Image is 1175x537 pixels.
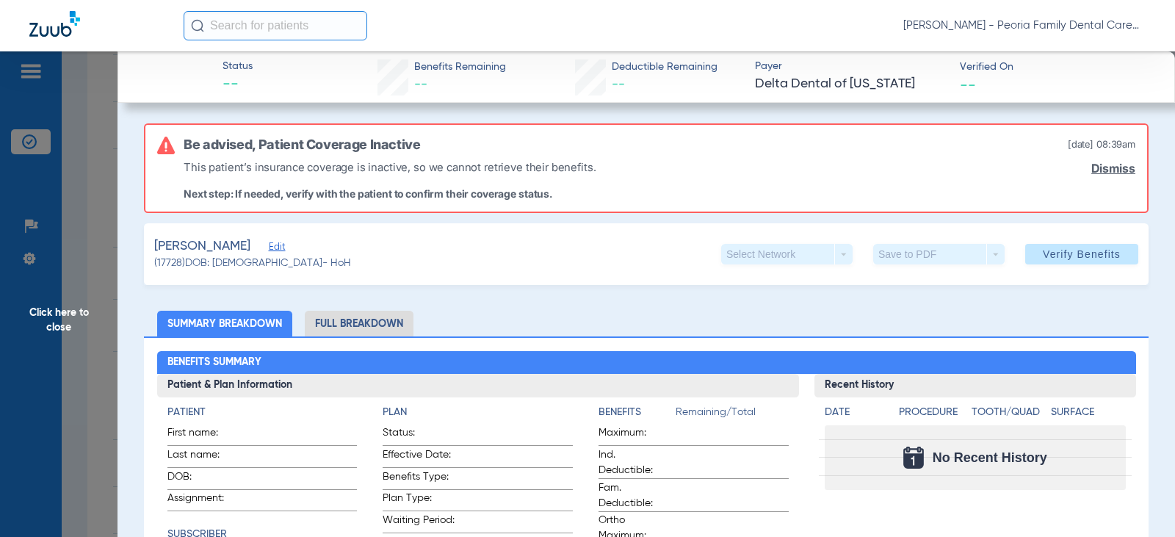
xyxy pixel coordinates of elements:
[899,405,966,420] h4: Procedure
[167,425,239,445] span: First name:
[269,242,282,256] span: Edit
[184,137,421,153] h6: Be advised, Patient Coverage Inactive
[599,480,670,511] span: Fam. Deductible:
[1068,137,1135,153] span: [DATE] 08:39AM
[1051,405,1125,425] app-breakdown-title: Surface
[167,491,239,511] span: Assignment:
[814,374,1135,397] h3: Recent History
[1025,244,1138,264] button: Verify Benefits
[899,405,966,425] app-breakdown-title: Procedure
[599,447,670,478] span: Ind. Deductible:
[825,405,886,420] h4: Date
[960,76,976,92] span: --
[599,425,670,445] span: Maximum:
[184,11,367,40] input: Search for patients
[960,60,1151,75] span: Verified On
[612,60,717,75] span: Deductible Remaining
[191,19,204,32] img: Search Icon
[167,469,239,489] span: DOB:
[29,11,80,37] img: Zuub Logo
[414,60,506,75] span: Benefits Remaining
[383,491,455,511] span: Plan Type:
[184,159,596,176] p: This patient’s insurance coverage is inactive, so we cannot retrieve their benefits.
[1091,162,1135,176] a: Dismiss
[184,187,596,200] p: Next step: If needed, verify with the patient to confirm their coverage status.
[1043,248,1121,260] span: Verify Benefits
[903,18,1146,33] span: [PERSON_NAME] - Peoria Family Dental Care
[612,78,625,91] span: --
[825,405,886,425] app-breakdown-title: Date
[167,447,239,467] span: Last name:
[676,405,789,425] span: Remaining/Total
[223,75,253,95] span: --
[383,513,455,533] span: Waiting Period:
[305,311,413,336] li: Full Breakdown
[755,59,947,74] span: Payer
[383,425,455,445] span: Status:
[755,75,947,93] span: Delta Dental of [US_STATE]
[157,311,292,336] li: Summary Breakdown
[972,405,1046,420] h4: Tooth/Quad
[383,405,573,420] h4: Plan
[599,405,676,425] app-breakdown-title: Benefits
[414,78,427,91] span: --
[599,405,676,420] h4: Benefits
[157,137,175,154] img: error-icon
[972,405,1046,425] app-breakdown-title: Tooth/Quad
[154,237,250,256] span: [PERSON_NAME]
[157,351,1136,375] h2: Benefits Summary
[383,469,455,489] span: Benefits Type:
[933,450,1047,465] span: No Recent History
[157,374,800,397] h3: Patient & Plan Information
[1051,405,1125,420] h4: Surface
[154,256,351,271] span: (17728) DOB: [DEMOGRAPHIC_DATA] - HoH
[383,447,455,467] span: Effective Date:
[223,59,253,74] span: Status
[903,447,924,469] img: Calendar
[167,405,358,420] h4: Patient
